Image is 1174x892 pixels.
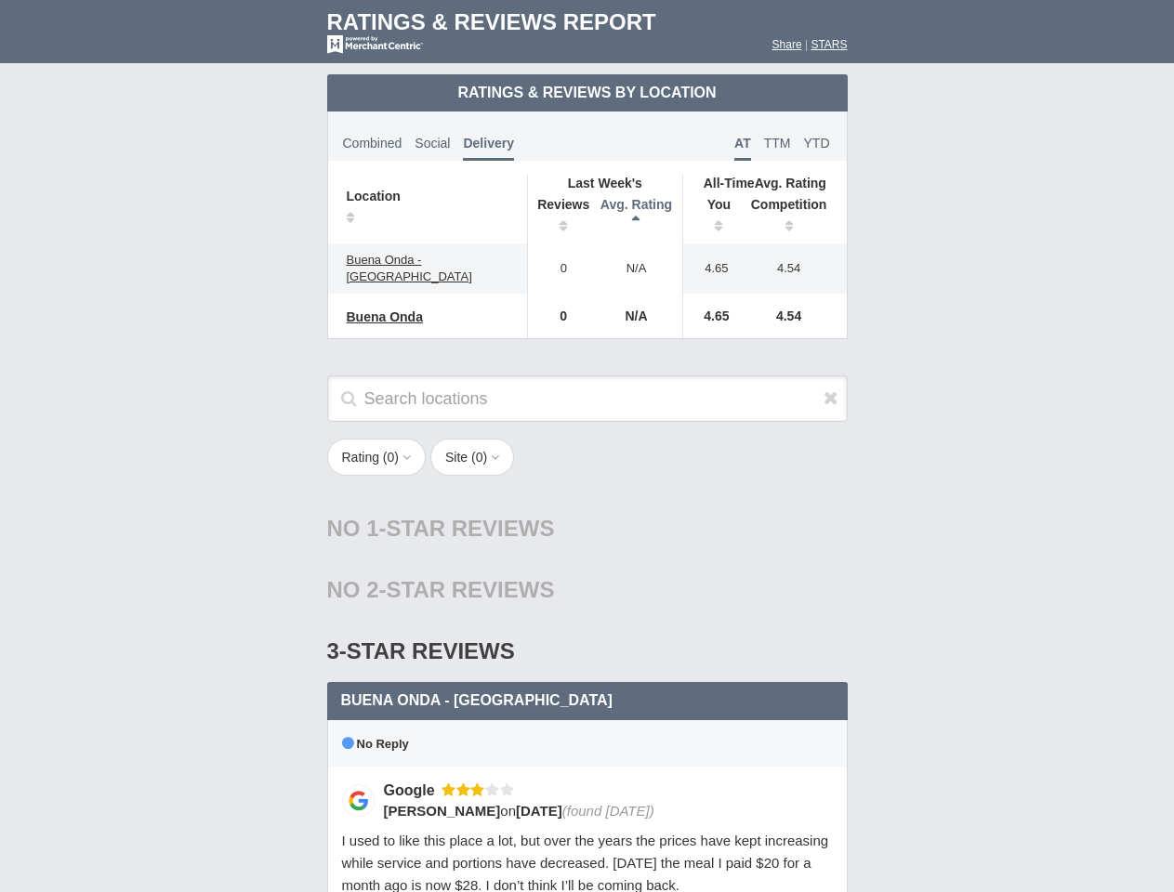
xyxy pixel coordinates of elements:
[683,191,741,243] th: You: activate to sort column ascending
[741,191,847,243] th: Competition: activate to sort column ascending
[804,136,830,151] span: YTD
[343,136,402,151] span: Combined
[562,803,654,819] span: (found [DATE])
[328,175,528,243] th: Location: activate to sort column ascending
[327,621,848,682] div: 3-Star Reviews
[527,175,682,191] th: Last Week's
[342,737,409,751] span: No Reply
[327,74,848,111] td: Ratings & Reviews by Location
[683,294,741,338] td: 4.65
[384,801,821,820] div: on
[337,249,518,288] a: Buena Onda - [GEOGRAPHIC_DATA]
[463,136,513,161] span: Delivery
[415,136,450,151] span: Social
[384,780,442,800] div: Google
[741,243,847,294] td: 4.54
[527,243,590,294] td: 0
[683,175,847,191] th: Avg. Rating
[388,450,395,465] span: 0
[384,803,501,819] span: [PERSON_NAME]
[342,784,375,817] img: Google
[527,294,590,338] td: 0
[590,294,683,338] td: N/A
[527,191,590,243] th: Reviews: activate to sort column ascending
[590,191,683,243] th: Avg. Rating: activate to sort column descending
[734,136,751,161] span: AT
[476,450,483,465] span: 0
[430,439,514,476] button: Site (0)
[811,38,847,51] a: STARS
[741,294,847,338] td: 4.54
[772,38,802,51] a: Share
[337,306,432,328] a: Buena Onda
[805,38,808,51] span: |
[341,692,613,708] span: Buena Onda - [GEOGRAPHIC_DATA]
[347,309,423,324] span: Buena Onda
[327,35,423,54] img: mc-powered-by-logo-white-103.png
[327,498,848,559] div: No 1-Star Reviews
[683,243,741,294] td: 4.65
[764,136,791,151] span: TTM
[327,559,848,621] div: No 2-Star Reviews
[704,176,755,190] span: All-Time
[516,803,562,819] span: [DATE]
[590,243,683,294] td: N/A
[327,439,427,476] button: Rating (0)
[347,253,472,283] span: Buena Onda - [GEOGRAPHIC_DATA]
